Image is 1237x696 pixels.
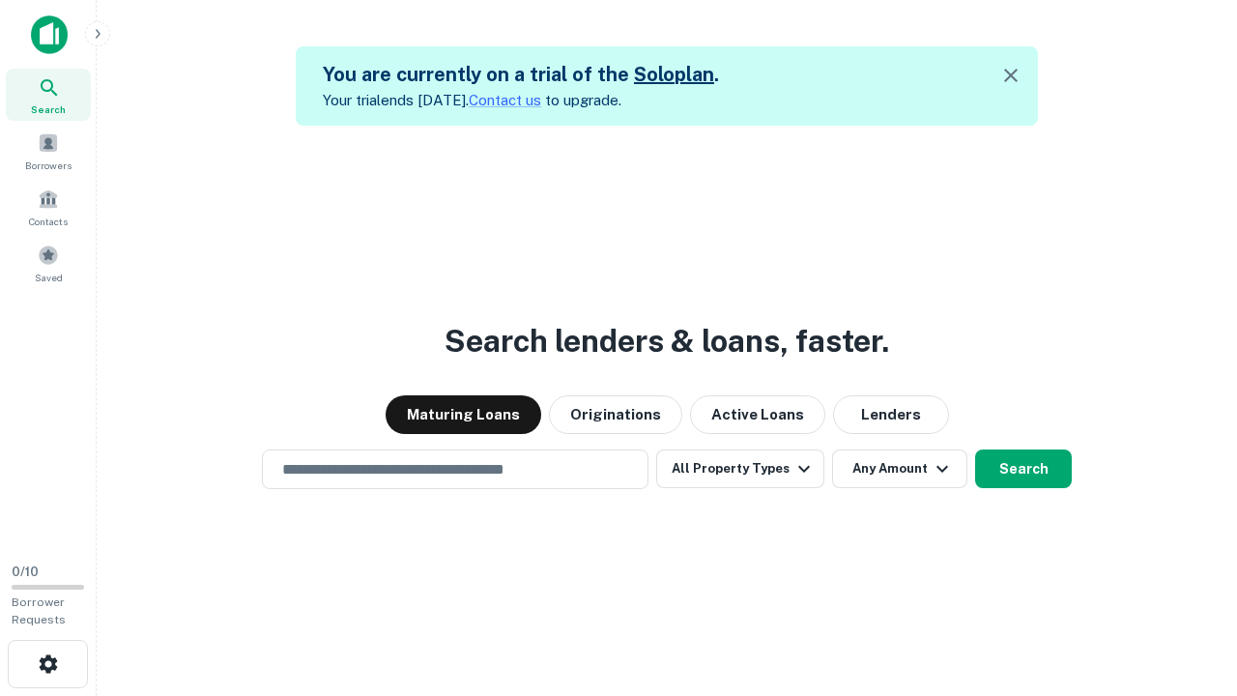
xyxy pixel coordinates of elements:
[6,237,91,289] a: Saved
[6,69,91,121] a: Search
[6,181,91,233] a: Contacts
[12,565,39,579] span: 0 / 10
[25,158,72,173] span: Borrowers
[35,270,63,285] span: Saved
[833,395,949,434] button: Lenders
[445,318,889,364] h3: Search lenders & loans, faster.
[323,89,719,112] p: Your trial ends [DATE]. to upgrade.
[469,92,541,108] a: Contact us
[690,395,825,434] button: Active Loans
[549,395,682,434] button: Originations
[634,63,714,86] a: Soloplan
[12,595,66,626] span: Borrower Requests
[1140,541,1237,634] iframe: Chat Widget
[975,449,1072,488] button: Search
[656,449,824,488] button: All Property Types
[323,60,719,89] h5: You are currently on a trial of the .
[6,125,91,177] a: Borrowers
[386,395,541,434] button: Maturing Loans
[31,101,66,117] span: Search
[31,15,68,54] img: capitalize-icon.png
[832,449,967,488] button: Any Amount
[29,214,68,229] span: Contacts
